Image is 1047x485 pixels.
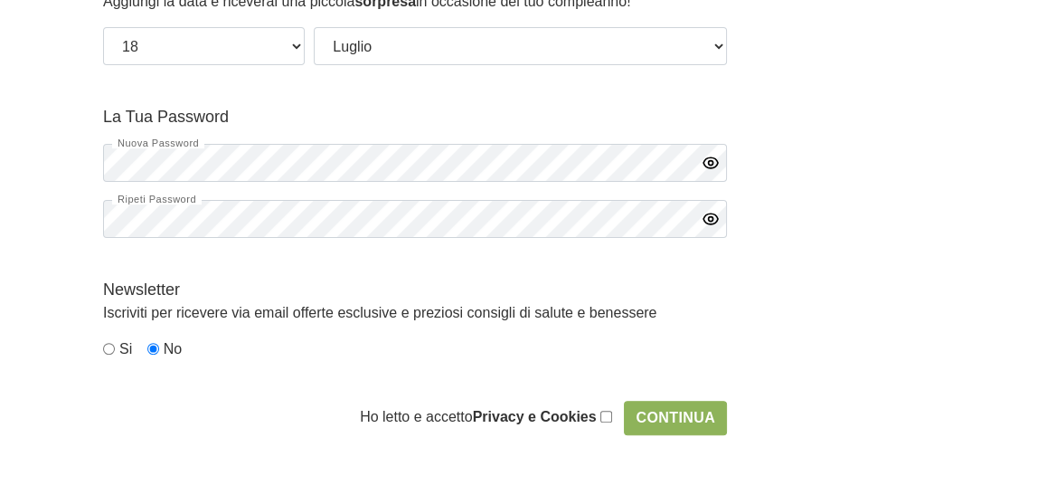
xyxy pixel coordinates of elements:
p: Iscriviti per ricevere via email offerte esclusive e preziosi consigli di salute e benessere [103,302,727,324]
label: Si [119,338,132,360]
input: Continua [624,401,727,435]
label: Ripeti Password [112,195,202,204]
label: Nuova Password [112,138,204,148]
a: Privacy e Cookies [473,410,597,425]
legend: Newsletter [103,278,727,302]
legend: La Tua Password [103,105,727,129]
div: Ho letto e accetto [360,401,727,435]
label: No [164,338,182,360]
